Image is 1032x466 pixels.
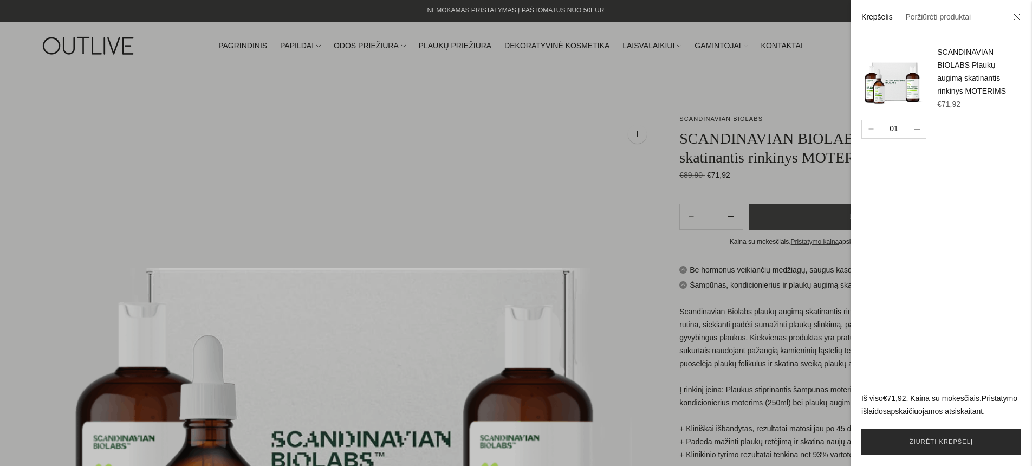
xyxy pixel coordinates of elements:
[885,124,903,135] div: 01
[937,48,1006,95] a: SCANDINAVIAN BIOLABS Plaukų augimą skatinantis rinkinys MOTERIMS
[861,46,926,111] img: scandinavian-biolabs-bio-rutina-women-outlive_1_200x.png
[937,100,960,108] span: €71,92
[861,12,893,21] a: Krepšelis
[861,392,1021,418] p: Iš viso . Kaina su mokesčiais. apskaičiuojamos atsiskaitant.
[905,12,971,21] a: Peržiūrėti produktai
[883,394,906,403] span: €71,92
[861,429,1021,455] a: Žiūrėti krepšelį
[861,394,1017,416] a: Pristatymo išlaidos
